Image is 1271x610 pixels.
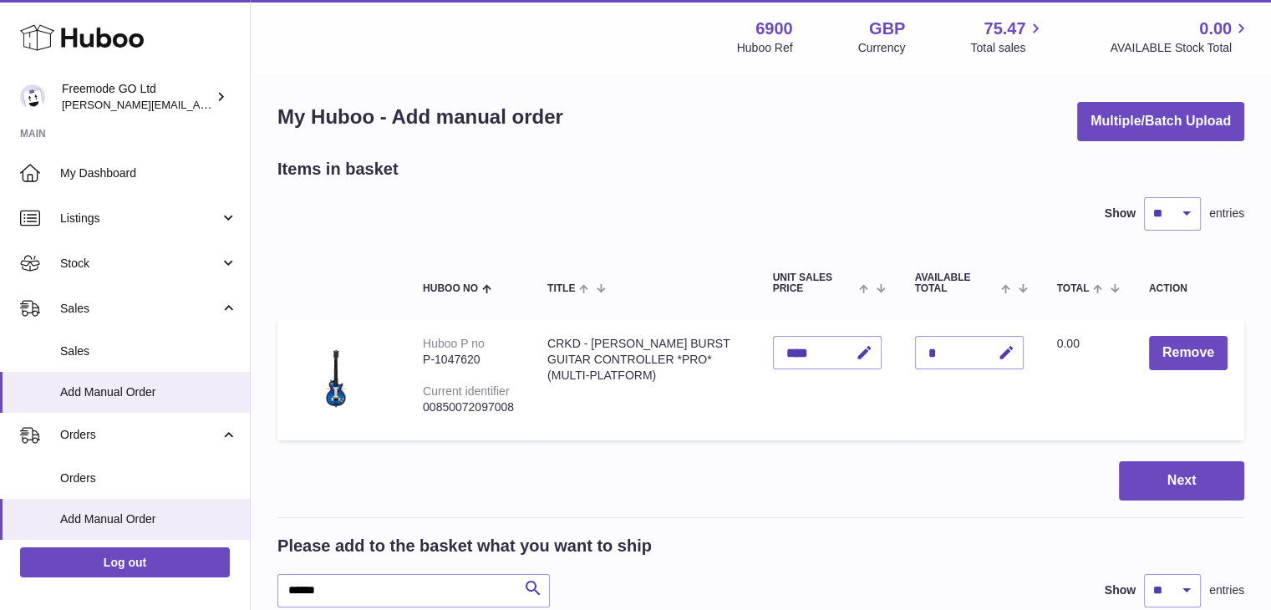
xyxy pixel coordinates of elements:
[277,535,652,557] h2: Please add to the basket what you want to ship
[984,18,1025,40] span: 75.47
[1149,283,1228,294] div: Action
[970,18,1045,56] a: 75.47 Total sales
[60,343,237,359] span: Sales
[1110,40,1251,56] span: AVAILABLE Stock Total
[60,384,237,400] span: Add Manual Order
[1105,582,1136,598] label: Show
[423,384,510,398] div: Current identifier
[423,399,514,415] div: 00850072097008
[737,40,793,56] div: Huboo Ref
[60,511,237,527] span: Add Manual Order
[62,98,335,111] span: [PERSON_NAME][EMAIL_ADDRESS][DOMAIN_NAME]
[423,352,514,368] div: P-1047620
[1105,206,1136,221] label: Show
[423,337,485,350] div: Huboo P no
[1199,18,1232,40] span: 0.00
[1077,102,1244,141] button: Multiple/Batch Upload
[277,158,399,180] h2: Items in basket
[294,336,378,419] img: CRKD - Les Paul BLUEBERRY BURST GUITAR CONTROLLER *PRO* (MULTI-PLATFORM)
[60,427,220,443] span: Orders
[62,81,212,113] div: Freemode GO Ltd
[869,18,905,40] strong: GBP
[60,211,220,226] span: Listings
[1057,283,1090,294] span: Total
[547,283,575,294] span: Title
[1149,336,1228,370] button: Remove
[277,104,563,130] h1: My Huboo - Add manual order
[755,18,793,40] strong: 6900
[423,283,478,294] span: Huboo no
[773,272,856,294] span: Unit Sales Price
[1119,461,1244,501] button: Next
[1209,582,1244,598] span: entries
[60,256,220,272] span: Stock
[20,84,45,109] img: lenka.smikniarova@gioteck.com
[20,547,230,577] a: Log out
[858,40,906,56] div: Currency
[60,301,220,317] span: Sales
[1209,206,1244,221] span: entries
[970,40,1045,56] span: Total sales
[531,319,756,440] td: CRKD - [PERSON_NAME] BURST GUITAR CONTROLLER *PRO* (MULTI-PLATFORM)
[915,272,998,294] span: AVAILABLE Total
[1110,18,1251,56] a: 0.00 AVAILABLE Stock Total
[60,165,237,181] span: My Dashboard
[1057,337,1080,350] span: 0.00
[60,470,237,486] span: Orders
